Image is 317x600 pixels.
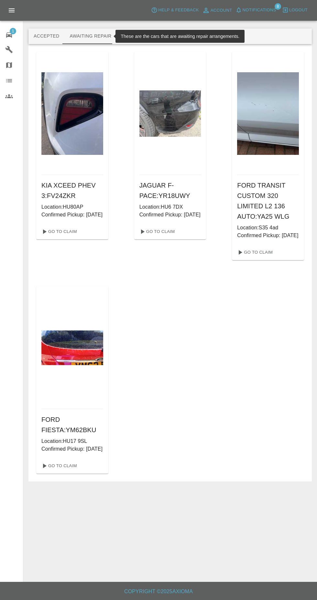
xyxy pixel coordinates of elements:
button: Accepted [28,29,64,44]
p: Confirmed Pickup: [DATE] [139,211,201,219]
span: 8 [275,3,281,10]
span: Logout [289,6,308,14]
a: Go To Claim [235,247,274,258]
button: Logout [280,5,309,15]
span: Help & Feedback [158,6,199,14]
p: Location: HU80AP [41,203,103,211]
p: Location: S35 4ad [237,224,299,232]
h6: Copyright © 2025 Axioma [5,587,312,596]
button: In Repair [117,29,151,44]
a: Go To Claim [39,461,79,471]
button: Notifications [234,5,278,15]
p: Location: HU17 9SL [41,437,103,445]
h6: JAGUAR F-PACE : YR18UWY [139,180,201,201]
p: Confirmed Pickup: [DATE] [41,445,103,453]
p: Confirmed Pickup: [DATE] [237,232,299,239]
h6: KIA XCEED PHEV 3 : FV24ZKR [41,180,103,201]
p: Confirmed Pickup: [DATE] [41,211,103,219]
button: Open drawer [4,3,19,18]
span: Account [211,7,232,14]
span: 1 [10,28,16,34]
button: Repaired [150,29,185,44]
button: Awaiting Repair [64,29,116,44]
h6: FORD TRANSIT CUSTOM 320 LIMITED L2 136 AUTO : YA25 WLG [237,180,299,222]
h6: FORD FIESTA : YM62BKU [41,414,103,435]
button: Paid [185,29,214,44]
a: Go To Claim [137,226,177,237]
a: Account [201,5,234,16]
a: Go To Claim [39,226,79,237]
span: Notifications [243,6,276,14]
button: Help & Feedback [149,5,200,15]
p: Location: HU6 7DX [139,203,201,211]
